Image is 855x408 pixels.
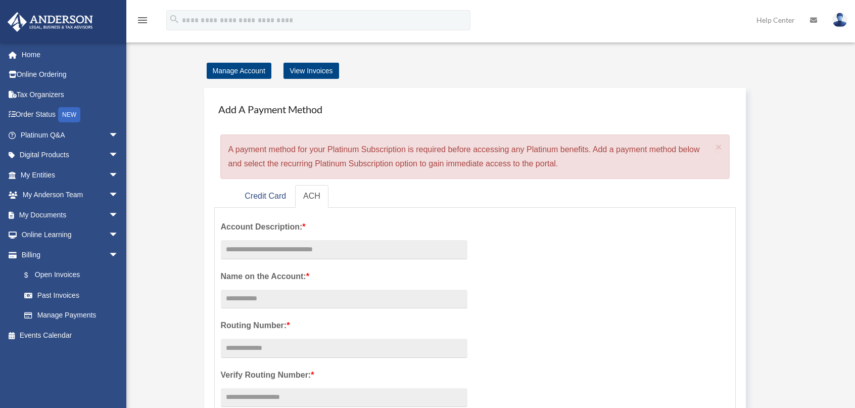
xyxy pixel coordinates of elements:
label: Name on the Account: [221,269,467,284]
a: menu [136,18,149,26]
a: My Anderson Teamarrow_drop_down [7,185,134,205]
a: Tax Organizers [7,84,134,105]
div: A payment method for your Platinum Subscription is required before accessing any Platinum benefit... [220,134,730,179]
a: Events Calendar [7,325,134,345]
a: Billingarrow_drop_down [7,245,134,265]
a: My Documentsarrow_drop_down [7,205,134,225]
a: Online Ordering [7,65,134,85]
span: arrow_drop_down [109,165,129,186]
a: ACH [295,185,328,208]
a: My Entitiesarrow_drop_down [7,165,134,185]
h4: Add A Payment Method [214,98,736,120]
img: Anderson Advisors Platinum Portal [5,12,96,32]
a: View Invoices [283,63,339,79]
a: Home [7,44,134,65]
a: $Open Invoices [14,265,134,286]
span: arrow_drop_down [109,205,129,225]
label: Verify Routing Number: [221,368,467,382]
i: menu [136,14,149,26]
a: Manage Account [207,63,271,79]
a: Credit Card [236,185,294,208]
div: NEW [58,107,80,122]
label: Account Description: [221,220,467,234]
span: arrow_drop_down [109,245,129,265]
a: Manage Payments [14,305,129,326]
a: Platinum Q&Aarrow_drop_down [7,125,134,145]
a: Online Learningarrow_drop_down [7,225,134,245]
a: Past Invoices [14,285,134,305]
img: User Pic [832,13,847,27]
button: Close [716,142,722,152]
span: arrow_drop_down [109,145,129,166]
span: $ [30,269,35,282]
a: Digital Productsarrow_drop_down [7,145,134,165]
a: Order StatusNEW [7,105,134,125]
span: × [716,141,722,153]
span: arrow_drop_down [109,125,129,146]
span: arrow_drop_down [109,225,129,246]
span: arrow_drop_down [109,185,129,206]
label: Routing Number: [221,319,467,333]
i: search [169,14,180,25]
